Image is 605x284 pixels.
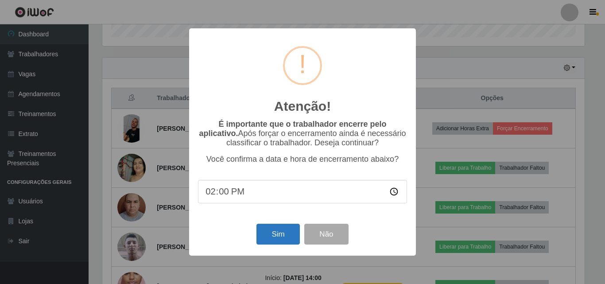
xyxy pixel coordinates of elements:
h2: Atenção! [274,98,331,114]
button: Não [304,224,348,245]
p: Você confirma a data e hora de encerramento abaixo? [198,155,407,164]
button: Sim [256,224,299,245]
b: É importante que o trabalhador encerre pelo aplicativo. [199,120,386,138]
p: Após forçar o encerramento ainda é necessário classificar o trabalhador. Deseja continuar? [198,120,407,148]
